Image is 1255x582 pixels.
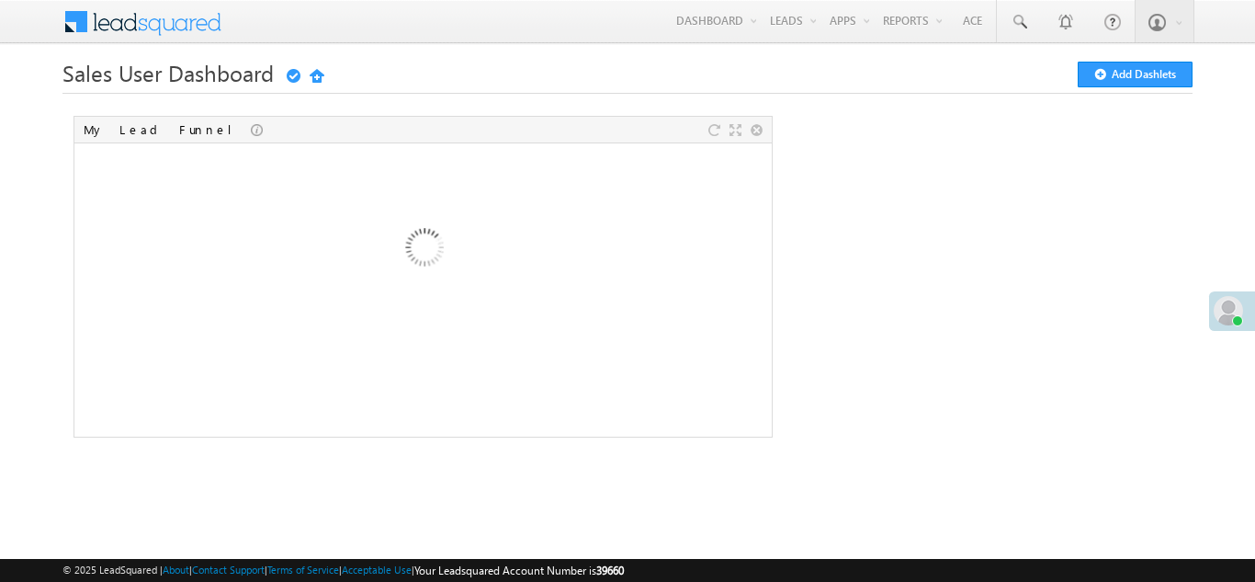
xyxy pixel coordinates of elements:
span: © 2025 LeadSquared | | | | | [62,562,624,579]
a: Terms of Service [267,564,339,576]
span: 39660 [596,564,624,577]
img: Loading... [324,152,522,349]
span: Sales User Dashboard [62,58,274,87]
div: My Lead Funnel [84,121,251,138]
a: About [163,564,189,576]
a: Acceptable Use [342,564,412,576]
a: Contact Support [192,564,265,576]
span: Your Leadsquared Account Number is [414,564,624,577]
button: Add Dashlets [1078,62,1193,87]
